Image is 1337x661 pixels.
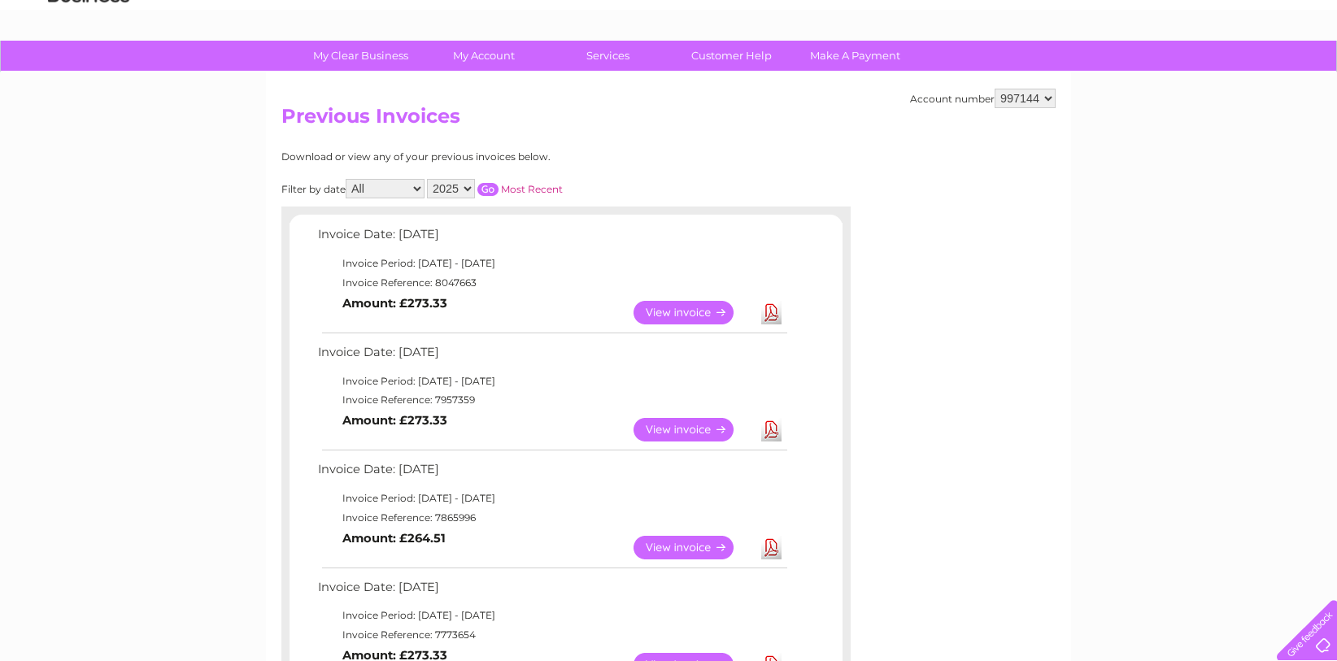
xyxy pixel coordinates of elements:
[910,89,1056,108] div: Account number
[634,301,753,324] a: View
[314,606,790,625] td: Invoice Period: [DATE] - [DATE]
[314,254,790,273] td: Invoice Period: [DATE] - [DATE]
[314,372,790,391] td: Invoice Period: [DATE] - [DATE]
[1051,69,1082,81] a: Water
[281,105,1056,136] h2: Previous Invoices
[294,41,428,71] a: My Clear Business
[1030,8,1143,28] a: 0333 014 3131
[314,390,790,410] td: Invoice Reference: 7957359
[314,576,790,607] td: Invoice Date: [DATE]
[47,42,130,92] img: logo.png
[285,9,1054,79] div: Clear Business is a trading name of Verastar Limited (registered in [GEOGRAPHIC_DATA] No. 3667643...
[342,296,447,311] b: Amount: £273.33
[314,341,790,372] td: Invoice Date: [DATE]
[1195,69,1219,81] a: Blog
[342,531,446,546] b: Amount: £264.51
[1091,69,1127,81] a: Energy
[761,536,782,559] a: Download
[1283,69,1322,81] a: Log out
[314,625,790,645] td: Invoice Reference: 7773654
[281,151,708,163] div: Download or view any of your previous invoices below.
[314,508,790,528] td: Invoice Reference: 7865996
[314,489,790,508] td: Invoice Period: [DATE] - [DATE]
[314,459,790,489] td: Invoice Date: [DATE]
[634,536,753,559] a: View
[1229,69,1269,81] a: Contact
[281,179,708,198] div: Filter by date
[314,224,790,254] td: Invoice Date: [DATE]
[664,41,799,71] a: Customer Help
[788,41,922,71] a: Make A Payment
[314,273,790,293] td: Invoice Reference: 8047663
[417,41,551,71] a: My Account
[761,418,782,441] a: Download
[342,413,447,428] b: Amount: £273.33
[541,41,675,71] a: Services
[634,418,753,441] a: View
[1137,69,1186,81] a: Telecoms
[501,183,563,195] a: Most Recent
[761,301,782,324] a: Download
